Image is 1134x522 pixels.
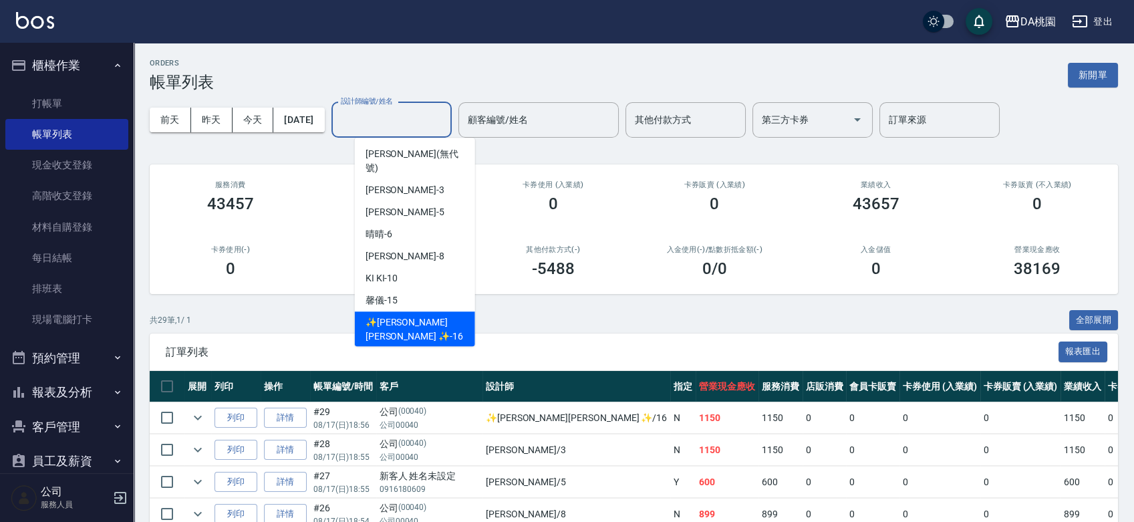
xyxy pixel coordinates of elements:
h2: 其他付款方式(-) [488,245,618,254]
th: 列印 [211,371,261,402]
td: 0 [846,467,899,498]
a: 每日結帳 [5,243,128,273]
td: #28 [310,434,376,466]
a: 高階收支登錄 [5,180,128,211]
button: 新開單 [1068,63,1118,88]
h3: 43457 [207,194,254,213]
td: 600 [758,467,803,498]
h2: 營業現金應收 [973,245,1103,254]
button: 列印 [215,408,257,428]
th: 業績收入 [1060,371,1105,402]
label: 設計師編號/姓名 [341,96,393,106]
td: 0 [803,467,847,498]
h2: ORDERS [150,59,214,68]
span: [PERSON_NAME] -8 [366,249,444,263]
button: 前天 [150,108,191,132]
button: DA桃園 [999,8,1061,35]
h2: 卡券販賣 (不入業績) [973,180,1103,189]
p: 公司00040 [380,419,479,431]
a: 材料自購登錄 [5,212,128,243]
h2: 卡券使用(-) [166,245,295,254]
h2: 業績收入 [811,180,941,189]
h3: 0 [226,259,235,278]
td: 1150 [696,434,758,466]
td: 0 [803,402,847,434]
div: DA桃園 [1020,13,1056,30]
td: 0 [980,434,1061,466]
td: ✨[PERSON_NAME][PERSON_NAME] ✨ /16 [482,402,670,434]
h3: 0 [710,194,719,213]
button: 全部展開 [1069,310,1119,331]
p: 共 29 筆, 1 / 1 [150,314,191,326]
td: N [670,402,696,434]
th: 會員卡販賣 [846,371,899,402]
p: (00040) [398,405,427,419]
button: 登出 [1067,9,1118,34]
h5: 公司 [41,485,109,499]
div: 公司 [380,501,479,515]
td: 600 [696,467,758,498]
td: 1150 [696,402,758,434]
button: 員工及薪資 [5,444,128,479]
h3: 38169 [1014,259,1060,278]
a: 新開單 [1068,68,1118,81]
td: 0 [899,467,980,498]
button: 列印 [215,440,257,461]
button: Open [847,109,868,130]
div: 公司 [380,405,479,419]
button: expand row [188,408,208,428]
td: [PERSON_NAME] /5 [482,467,670,498]
a: 現場電腦打卡 [5,304,128,335]
td: 0 [803,434,847,466]
p: (00040) [398,501,427,515]
h2: 入金儲值 [811,245,941,254]
td: [PERSON_NAME] /3 [482,434,670,466]
th: 客戶 [376,371,482,402]
td: 1150 [1060,402,1105,434]
td: #27 [310,467,376,498]
th: 店販消費 [803,371,847,402]
p: (00040) [398,437,427,451]
a: 排班表 [5,273,128,304]
td: 0 [980,402,1061,434]
th: 展開 [184,371,211,402]
span: 訂單列表 [166,346,1058,359]
a: 帳單列表 [5,119,128,150]
h3: 0 [871,259,881,278]
td: 1150 [758,434,803,466]
th: 設計師 [482,371,670,402]
a: 詳情 [264,408,307,428]
td: 0 [846,434,899,466]
th: 營業現金應收 [696,371,758,402]
h3: 0 [549,194,558,213]
td: 0 [899,434,980,466]
span: [PERSON_NAME] (無代號) [366,147,464,175]
button: expand row [188,440,208,460]
button: 昨天 [191,108,233,132]
button: [DATE] [273,108,324,132]
span: [PERSON_NAME] -3 [366,183,444,197]
h2: 入金使用(-) /點數折抵金額(-) [650,245,780,254]
p: 公司00040 [380,451,479,463]
p: 服務人員 [41,499,109,511]
p: 08/17 (日) 18:56 [313,419,373,431]
th: 卡券販賣 (入業績) [980,371,1061,402]
td: 0 [899,402,980,434]
a: 現金收支登錄 [5,150,128,180]
button: 預約管理 [5,341,128,376]
h2: 卡券販賣 (入業績) [650,180,780,189]
p: 08/17 (日) 18:55 [313,451,373,463]
div: 新客人 姓名未設定 [380,469,479,483]
h3: -5488 [532,259,575,278]
td: 1150 [758,402,803,434]
h2: 店販消費 /會員卡消費 [327,180,457,189]
span: [PERSON_NAME] -5 [366,205,444,219]
td: Y [670,467,696,498]
a: 詳情 [264,472,307,493]
h2: 第三方卡券(-) [327,245,457,254]
span: KI KI -10 [366,271,398,285]
a: 詳情 [264,440,307,461]
div: 公司 [380,437,479,451]
h3: 服務消費 [166,180,295,189]
button: 今天 [233,108,274,132]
